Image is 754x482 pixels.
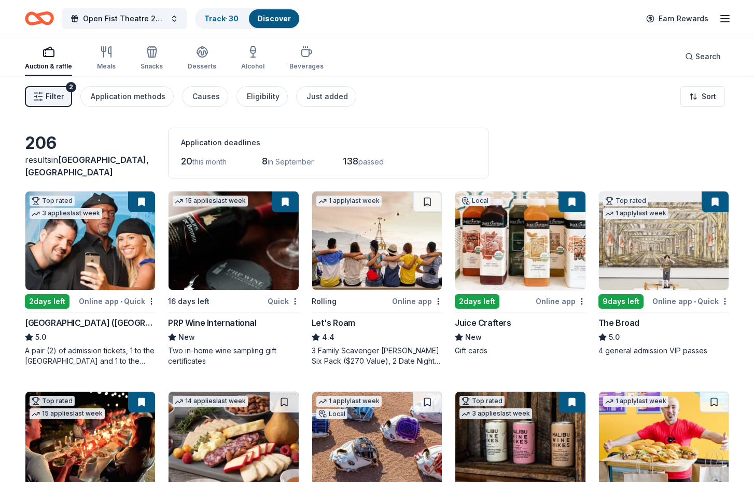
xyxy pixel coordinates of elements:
div: results [25,154,156,178]
div: Snacks [141,62,163,71]
a: Image for Let's Roam1 applylast weekRollingOnline appLet's Roam4.43 Family Scavenger [PERSON_NAME... [312,191,442,366]
div: Local [459,196,491,206]
button: Just added [296,86,356,107]
div: 3 Family Scavenger [PERSON_NAME] Six Pack ($270 Value), 2 Date Night Scavenger [PERSON_NAME] Two ... [312,346,442,366]
button: Open Fist Theatre 2025 Gala: A Night at the Museum [62,8,187,29]
div: 1 apply last week [316,196,382,206]
span: this month [192,157,227,166]
span: Filter [46,90,64,103]
a: Image for Juice CraftersLocal2days leftOnline appJuice CraftersNewGift cards [455,191,585,356]
span: in September [268,157,314,166]
button: Eligibility [236,86,288,107]
div: 14 applies last week [173,396,248,407]
div: Top rated [459,396,505,406]
div: Juice Crafters [455,316,511,329]
div: 4 general admission VIP passes [598,346,729,356]
span: [GEOGRAPHIC_DATA], [GEOGRAPHIC_DATA] [25,155,149,177]
span: • [120,297,122,306]
div: Beverages [289,62,324,71]
button: Sort [680,86,725,107]
a: Image for PRP Wine International15 applieslast week16 days leftQuickPRP Wine InternationalNewTwo ... [168,191,299,366]
div: Local [316,409,347,419]
div: [GEOGRAPHIC_DATA] ([GEOGRAPHIC_DATA]) [25,316,156,329]
div: Alcohol [241,62,264,71]
span: 5.0 [35,331,46,343]
div: Quick [268,295,299,308]
div: 2 [66,82,76,92]
div: Auction & raffle [25,62,72,71]
button: Snacks [141,42,163,76]
a: Image for Hollywood Wax Museum (Hollywood)Top rated3 applieslast week2days leftOnline app•Quick[G... [25,191,156,366]
a: Discover [257,14,291,23]
a: Home [25,6,54,31]
div: Online app Quick [652,295,729,308]
button: Causes [182,86,228,107]
div: 3 applies last week [459,408,532,419]
div: Just added [306,90,348,103]
div: 2 days left [455,294,499,309]
div: 9 days left [598,294,644,309]
button: Beverages [289,42,324,76]
div: Top rated [603,196,648,206]
span: 20 [181,156,192,167]
span: New [465,331,482,343]
div: Top rated [30,396,75,406]
button: Alcohol [241,42,264,76]
div: Eligibility [247,90,280,103]
img: Image for Hollywood Wax Museum (Hollywood) [25,191,155,290]
div: Online app Quick [79,295,156,308]
a: Track· 30 [204,14,239,23]
span: 4.4 [322,331,334,343]
div: PRP Wine International [168,316,256,329]
div: Application deadlines [181,136,476,149]
div: 1 apply last week [603,208,668,219]
a: Image for The BroadTop rated1 applylast week9days leftOnline app•QuickThe Broad5.04 general admis... [598,191,729,356]
button: Application methods [80,86,174,107]
a: Earn Rewards [640,9,715,28]
button: Track· 30Discover [195,8,300,29]
div: Application methods [91,90,165,103]
img: Image for Juice Crafters [455,191,585,290]
div: Causes [192,90,220,103]
div: Let's Roam [312,316,355,329]
div: The Broad [598,316,639,329]
span: • [694,297,696,306]
div: Top rated [30,196,75,206]
div: 16 days left [168,295,210,308]
div: 206 [25,133,156,154]
div: 15 applies last week [30,408,105,419]
div: A pair (2) of admission tickets, 1 to the [GEOGRAPHIC_DATA] and 1 to the [GEOGRAPHIC_DATA] [25,346,156,366]
span: in [25,155,149,177]
img: Image for PRP Wine International [169,191,298,290]
div: 1 apply last week [316,396,382,407]
span: 8 [262,156,268,167]
div: Meals [97,62,116,71]
div: Online app [392,295,442,308]
div: Gift cards [455,346,585,356]
button: Filter2 [25,86,72,107]
div: 15 applies last week [173,196,248,206]
div: 2 days left [25,294,69,309]
span: Open Fist Theatre 2025 Gala: A Night at the Museum [83,12,166,25]
div: Two in-home wine sampling gift certificates [168,346,299,366]
button: Search [677,46,729,67]
span: 5.0 [609,331,620,343]
img: Image for The Broad [599,191,729,290]
span: 138 [343,156,358,167]
img: Image for Let's Roam [312,191,442,290]
span: Sort [702,90,716,103]
button: Meals [97,42,116,76]
div: Rolling [312,295,337,308]
span: passed [358,157,384,166]
div: Online app [536,295,586,308]
span: Search [695,50,721,63]
div: Desserts [188,62,216,71]
div: 3 applies last week [30,208,102,219]
button: Desserts [188,42,216,76]
button: Auction & raffle [25,42,72,76]
div: 1 apply last week [603,396,668,407]
span: New [178,331,195,343]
